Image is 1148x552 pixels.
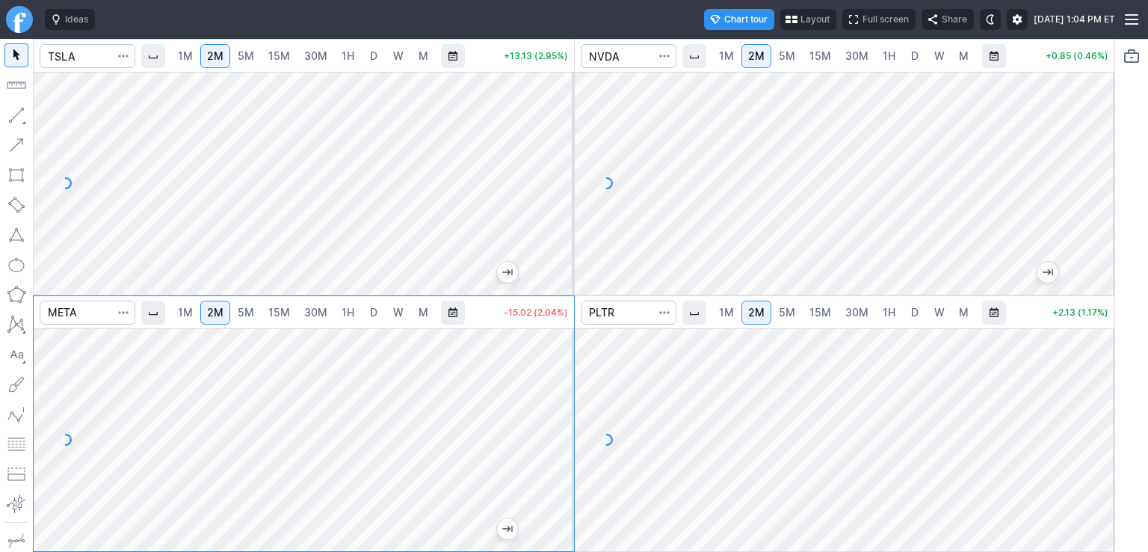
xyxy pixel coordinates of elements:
[171,301,200,325] a: 1M
[113,301,134,325] button: Search
[200,301,230,325] a: 2M
[45,9,95,30] button: Ideas
[928,44,951,68] a: W
[779,49,795,62] span: 5M
[911,306,919,319] span: D
[4,43,28,67] button: Mouse
[40,44,135,68] input: Search
[741,44,771,68] a: 2M
[712,301,741,325] a: 1M
[141,301,165,325] button: Interval
[942,12,967,27] span: Share
[1120,44,1144,68] button: Portfolio watchlist
[386,301,410,325] a: W
[386,44,410,68] a: W
[171,44,200,68] a: 1M
[497,262,518,283] button: Jump to the most recent bar
[4,492,28,516] button: Anchored VWAP
[712,44,741,68] a: 1M
[724,12,768,27] span: Chart tour
[800,12,830,27] span: Layout
[903,44,927,68] a: D
[393,49,404,62] span: W
[4,163,28,187] button: Rectangle
[504,308,568,317] p: -15.02 (2.04%)
[839,44,875,68] a: 30M
[803,44,838,68] a: 15M
[178,49,193,62] span: 1M
[4,372,28,396] button: Brush
[809,306,831,319] span: 15M
[1034,12,1115,27] span: [DATE] 1:04 PM ET
[1037,262,1058,283] button: Jump to the most recent bar
[581,301,676,325] input: Search
[268,49,290,62] span: 15M
[772,301,802,325] a: 5M
[982,301,1006,325] button: Range
[839,301,875,325] a: 30M
[4,73,28,97] button: Measure
[1007,9,1028,30] button: Settings
[809,49,831,62] span: 15M
[845,306,868,319] span: 30M
[4,343,28,367] button: Text
[419,49,428,62] span: M
[4,103,28,127] button: Line
[4,133,28,157] button: Arrow
[748,306,765,319] span: 2M
[238,49,254,62] span: 5M
[141,44,165,68] button: Interval
[780,9,836,30] button: Layout
[779,306,795,319] span: 5M
[803,301,838,325] a: 15M
[959,306,969,319] span: M
[876,301,902,325] a: 1H
[304,306,327,319] span: 30M
[4,313,28,337] button: XABCD
[934,49,945,62] span: W
[1052,308,1108,317] p: +2.13 (1.17%)
[113,44,134,68] button: Search
[862,12,909,27] span: Full screen
[335,44,361,68] a: 1H
[719,49,734,62] span: 1M
[178,306,193,319] span: 1M
[419,306,428,319] span: M
[934,306,945,319] span: W
[268,306,290,319] span: 15M
[704,9,774,30] button: Chart tour
[504,52,568,61] p: +13.13 (2.95%)
[772,44,802,68] a: 5M
[297,301,334,325] a: 30M
[207,306,223,319] span: 2M
[362,44,386,68] a: D
[65,12,88,27] span: Ideas
[335,301,361,325] a: 1H
[411,301,435,325] a: M
[719,306,734,319] span: 1M
[982,44,1006,68] button: Range
[928,301,951,325] a: W
[4,402,28,426] button: Elliott waves
[362,301,386,325] a: D
[370,49,377,62] span: D
[876,44,902,68] a: 1H
[581,44,676,68] input: Search
[4,283,28,307] button: Polygon
[304,49,327,62] span: 30M
[748,49,765,62] span: 2M
[682,44,706,68] button: Interval
[200,44,230,68] a: 2M
[231,44,261,68] a: 5M
[952,301,976,325] a: M
[845,49,868,62] span: 30M
[411,44,435,68] a: M
[297,44,334,68] a: 30M
[959,49,969,62] span: M
[911,49,919,62] span: D
[883,306,895,319] span: 1H
[207,49,223,62] span: 2M
[1046,52,1108,61] p: +0.85 (0.46%)
[393,306,404,319] span: W
[842,9,916,30] button: Full screen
